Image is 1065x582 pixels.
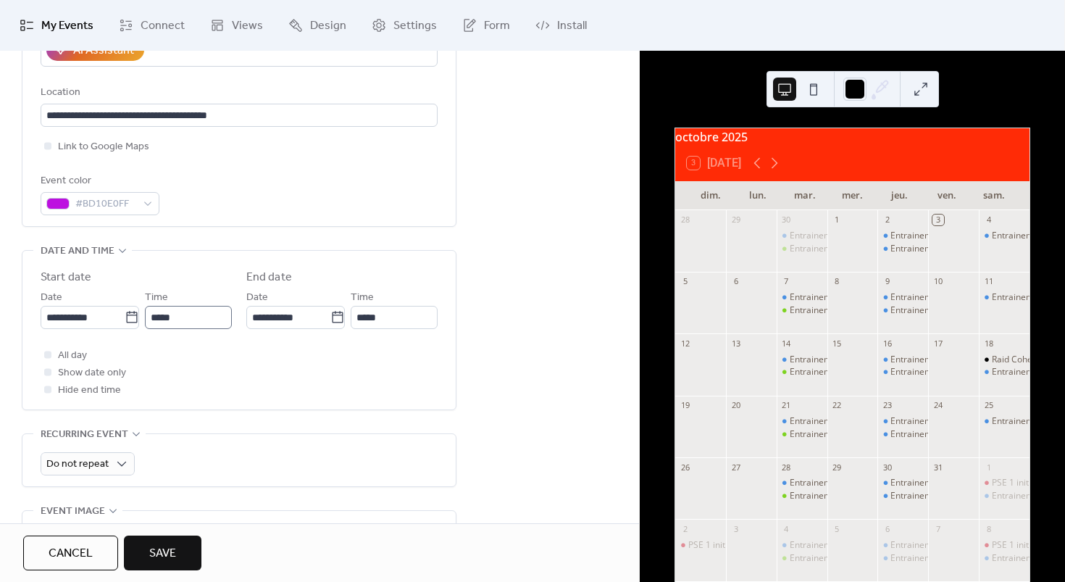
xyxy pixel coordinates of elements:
[832,215,843,225] div: 1
[829,181,876,210] div: mer.
[124,536,201,570] button: Save
[983,462,994,473] div: 1
[790,243,883,255] div: Entrainement physique
[777,428,827,441] div: Entrainement physique
[932,400,943,411] div: 24
[932,462,943,473] div: 31
[790,539,887,552] div: Entrainement St-Amand
[890,477,987,489] div: Entrainement St-Amand
[882,338,893,349] div: 16
[983,400,994,411] div: 25
[141,17,185,35] span: Connect
[979,354,1029,366] div: Raid Cohésion
[58,365,126,382] span: Show date only
[877,428,928,441] div: Entrainement piscine Babylone
[680,400,690,411] div: 19
[9,6,104,45] a: My Events
[992,354,1049,366] div: Raid Cohésion
[58,382,121,399] span: Hide end time
[979,539,1029,552] div: PSE 1 initial 1
[41,243,114,260] span: Date and time
[680,338,690,349] div: 12
[832,400,843,411] div: 22
[730,338,741,349] div: 13
[790,354,887,366] div: Entrainement St-Amand
[688,539,742,552] div: PSE 1 initial 1
[877,490,928,502] div: Entrainement piscine Babylone
[882,215,893,225] div: 2
[145,289,168,307] span: Time
[971,181,1018,210] div: sam.
[730,523,741,534] div: 3
[75,196,136,213] span: #BD10E0FF
[393,17,437,35] span: Settings
[979,490,1029,502] div: Entrainement piscine Babylone
[777,243,827,255] div: Entrainement physique
[890,291,987,304] div: Entrainement St-Amand
[882,523,893,534] div: 6
[246,289,268,307] span: Date
[983,523,994,534] div: 8
[781,338,792,349] div: 14
[73,42,134,59] div: AI Assistant
[890,230,987,242] div: Entrainement St-Amand
[882,400,893,411] div: 23
[777,354,827,366] div: Entrainement St-Amand
[199,6,274,45] a: Views
[890,415,987,428] div: Entrainement St-Amand
[877,366,928,378] div: Entrainement piscine Babylone
[890,490,1016,502] div: Entrainement piscine Babylone
[790,552,883,565] div: Entrainement physique
[730,276,741,287] div: 6
[49,545,93,562] span: Cancel
[790,366,883,378] div: Entrainement physique
[484,17,510,35] span: Form
[790,291,887,304] div: Entrainement St-Amand
[790,428,883,441] div: Entrainement physique
[979,477,1029,489] div: PSE 1 initial 1
[451,6,521,45] a: Form
[983,338,994,349] div: 18
[790,230,887,242] div: Entrainement St-Amand
[41,172,156,190] div: Event color
[923,181,970,210] div: ven.
[877,304,928,317] div: Entrainement piscine Babylone
[882,276,893,287] div: 9
[525,6,598,45] a: Install
[557,17,587,35] span: Install
[23,536,118,570] button: Cancel
[777,304,827,317] div: Entrainement physique
[979,415,1029,428] div: Entrainement piscine Babylone
[781,215,792,225] div: 30
[41,17,93,35] span: My Events
[877,552,928,565] div: Entrainement piscine Babylone
[232,17,263,35] span: Views
[361,6,448,45] a: Settings
[734,181,781,210] div: lun.
[730,215,741,225] div: 29
[58,347,87,365] span: All day
[832,462,843,473] div: 29
[877,477,928,489] div: Entrainement St-Amand
[351,289,374,307] span: Time
[832,523,843,534] div: 5
[877,354,928,366] div: Entrainement St-Amand
[979,291,1029,304] div: Entrainement piscine Babylone
[979,552,1029,565] div: Entrainement piscine Babylone
[277,6,357,45] a: Design
[992,477,1045,489] div: PSE 1 initial 1
[790,477,887,489] div: Entrainement St-Amand
[890,366,1016,378] div: Entrainement piscine Babylone
[890,304,1016,317] div: Entrainement piscine Babylone
[877,415,928,428] div: Entrainement St-Amand
[882,462,893,473] div: 30
[890,243,1016,255] div: Entrainement piscine Babylone
[149,545,176,562] span: Save
[979,230,1029,242] div: Entrainement piscine Babylone
[777,415,827,428] div: Entrainement St-Amand
[41,269,91,286] div: Start date
[310,17,346,35] span: Design
[832,276,843,287] div: 8
[41,426,128,444] span: Recurring event
[46,454,109,474] span: Do not repeat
